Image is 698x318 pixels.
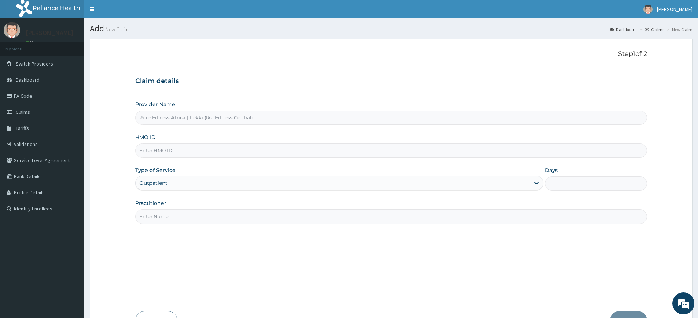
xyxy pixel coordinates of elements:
[135,143,647,158] input: Enter HMO ID
[135,101,175,108] label: Provider Name
[16,125,29,131] span: Tariffs
[135,50,647,58] p: Step 1 of 2
[16,109,30,115] span: Claims
[610,26,637,33] a: Dashboard
[4,22,20,38] img: User Image
[135,77,647,85] h3: Claim details
[135,209,647,224] input: Enter Name
[16,60,53,67] span: Switch Providers
[135,199,166,207] label: Practitioner
[90,24,693,33] h1: Add
[645,26,664,33] a: Claims
[665,26,693,33] li: New Claim
[657,6,693,12] span: [PERSON_NAME]
[135,134,156,141] label: HMO ID
[16,76,40,83] span: Dashboard
[26,30,74,36] p: [PERSON_NAME]
[545,167,558,174] label: Days
[104,27,129,32] small: New Claim
[643,5,653,14] img: User Image
[135,167,176,174] label: Type of Service
[26,40,43,45] a: Online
